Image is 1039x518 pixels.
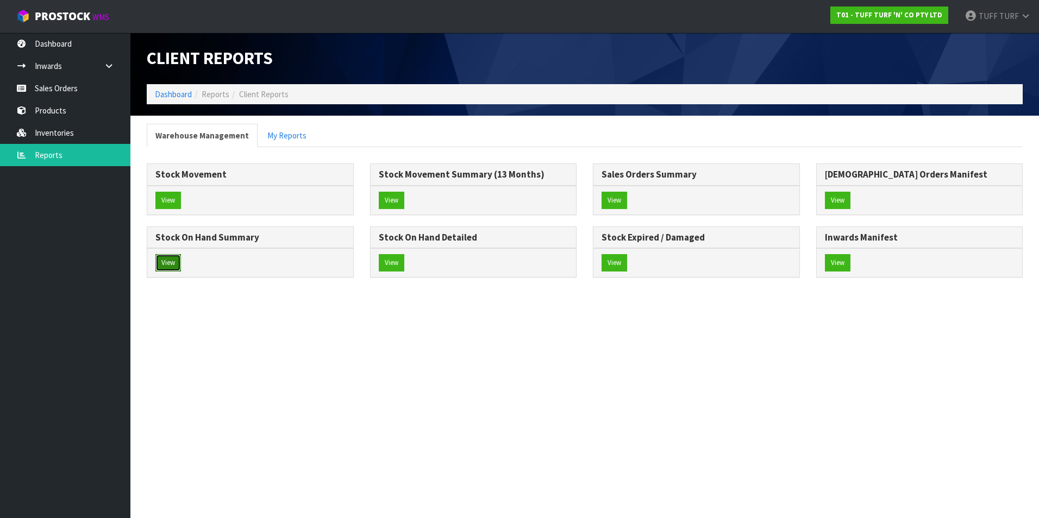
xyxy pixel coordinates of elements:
button: View [825,254,850,271]
span: Client Reports [239,89,289,99]
h3: [DEMOGRAPHIC_DATA] Orders Manifest [825,169,1015,180]
button: View [602,192,627,209]
strong: T01 - TUFF TURF 'N' CO PTY LTD [836,10,942,20]
h3: Sales Orders Summary [602,169,791,180]
h3: Stock Expired / Damaged [602,232,791,243]
span: TUFF TURF [979,11,1019,21]
small: WMS [92,12,109,22]
span: Reports [202,89,229,99]
button: View [155,192,181,209]
button: View [825,192,850,209]
button: View [379,254,404,271]
span: Client Reports [147,47,273,69]
h3: Stock On Hand Summary [155,232,345,243]
button: View [155,254,181,271]
span: ProStock [35,9,90,23]
button: View [379,192,404,209]
a: My Reports [259,124,315,147]
button: View [602,254,627,271]
img: cube-alt.png [16,9,30,23]
a: Dashboard [155,89,192,99]
a: Warehouse Management [147,124,258,147]
h3: Inwards Manifest [825,232,1015,243]
h3: Stock On Hand Detailed [379,232,568,243]
h3: Stock Movement Summary (13 Months) [379,169,568,180]
h3: Stock Movement [155,169,345,180]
